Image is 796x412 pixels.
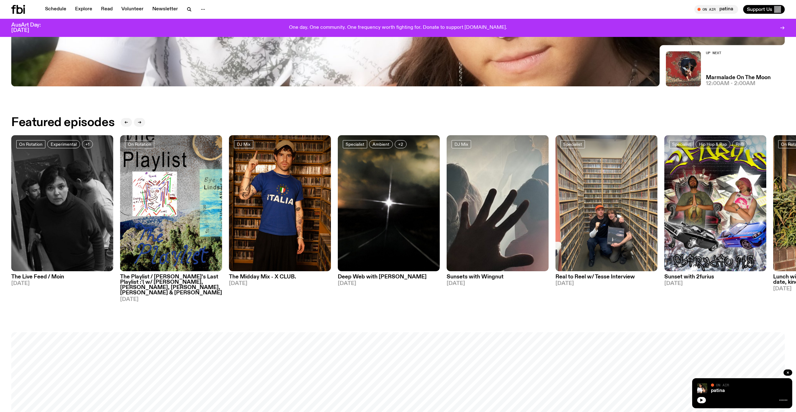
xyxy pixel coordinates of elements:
span: Hip Hop & Rap [699,142,727,147]
a: Experimental [47,140,80,148]
a: Schedule [41,5,70,14]
span: Support Us [747,7,772,12]
h3: The Midday Mix - X CLUB. [229,274,331,280]
span: On Air [716,383,729,387]
a: DJ Mix [234,140,253,148]
span: [DATE] [338,281,440,286]
span: Specialist [563,142,582,147]
a: Specialist [669,140,694,148]
span: Ambient [373,142,389,147]
a: Hip Hop & Rap [696,140,730,148]
a: Volunteer [118,5,147,14]
button: On Airpatina [694,5,738,14]
a: The Live Feed / Moin[DATE] [11,271,113,286]
a: RnB [732,140,747,148]
img: In the style of cheesy 2000s hip hop mixtapes - Mateo on the left has his hands clapsed in prayer... [664,135,766,271]
span: Specialist [672,142,691,147]
a: On Rotation [125,140,154,148]
img: A black and white image of moin on stairs, looking up at the camera. [11,135,113,271]
span: 12:00am - 2:00am [706,81,755,86]
span: DJ Mix [454,142,468,147]
a: Sunset with 2furius[DATE] [664,271,766,286]
span: On Rotation [19,142,43,147]
a: The Midday Mix - X CLUB.[DATE] [229,271,331,286]
span: [DATE] [229,281,331,286]
h3: Real to Reel w/ Tesse Interview [555,274,657,280]
span: On Rotation [128,142,151,147]
img: Tommy - Persian Rug [666,51,701,86]
a: Specialist [560,140,585,148]
a: Explore [71,5,96,14]
span: Experimental [51,142,77,147]
span: [DATE] [555,281,657,286]
a: Sunsets with Wingnut[DATE] [447,271,549,286]
a: Newsletter [149,5,182,14]
span: [DATE] [664,281,766,286]
span: +2 [398,142,403,147]
h3: AusArt Day: [DATE] [11,23,51,33]
h2: Featured episodes [11,117,114,128]
a: DJ Mix [452,140,471,148]
a: Marmalade On The Moon [706,75,771,80]
a: Specialist [343,140,367,148]
a: On Rotation [16,140,45,148]
span: [DATE] [120,297,222,302]
button: +2 [395,140,407,148]
h3: Sunsets with Wingnut [447,274,549,280]
a: Deep Web with [PERSON_NAME][DATE] [338,271,440,286]
a: Read [97,5,116,14]
a: patina [711,388,725,393]
span: Specialist [346,142,364,147]
span: +1 [85,142,89,147]
span: [DATE] [447,281,549,286]
h2: Up Next [706,51,771,55]
span: DJ Mix [237,142,251,147]
a: The Playlist / [PERSON_NAME]'s Last Playlist :'( w/ [PERSON_NAME], [PERSON_NAME], [PERSON_NAME], ... [120,271,222,302]
span: [DATE] [11,281,113,286]
p: One day. One community. One frequency worth fighting for. Donate to support [DOMAIN_NAME]. [289,25,507,31]
button: Support Us [743,5,785,14]
button: +1 [82,140,93,148]
a: Ambient [369,140,393,148]
h3: The Live Feed / Moin [11,274,113,280]
span: RnB [736,142,744,147]
h3: Deep Web with [PERSON_NAME] [338,274,440,280]
h3: The Playlist / [PERSON_NAME]'s Last Playlist :'( w/ [PERSON_NAME], [PERSON_NAME], [PERSON_NAME], ... [120,274,222,296]
h3: Sunset with 2furius [664,274,766,280]
a: Real to Reel w/ Tesse Interview[DATE] [555,271,657,286]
